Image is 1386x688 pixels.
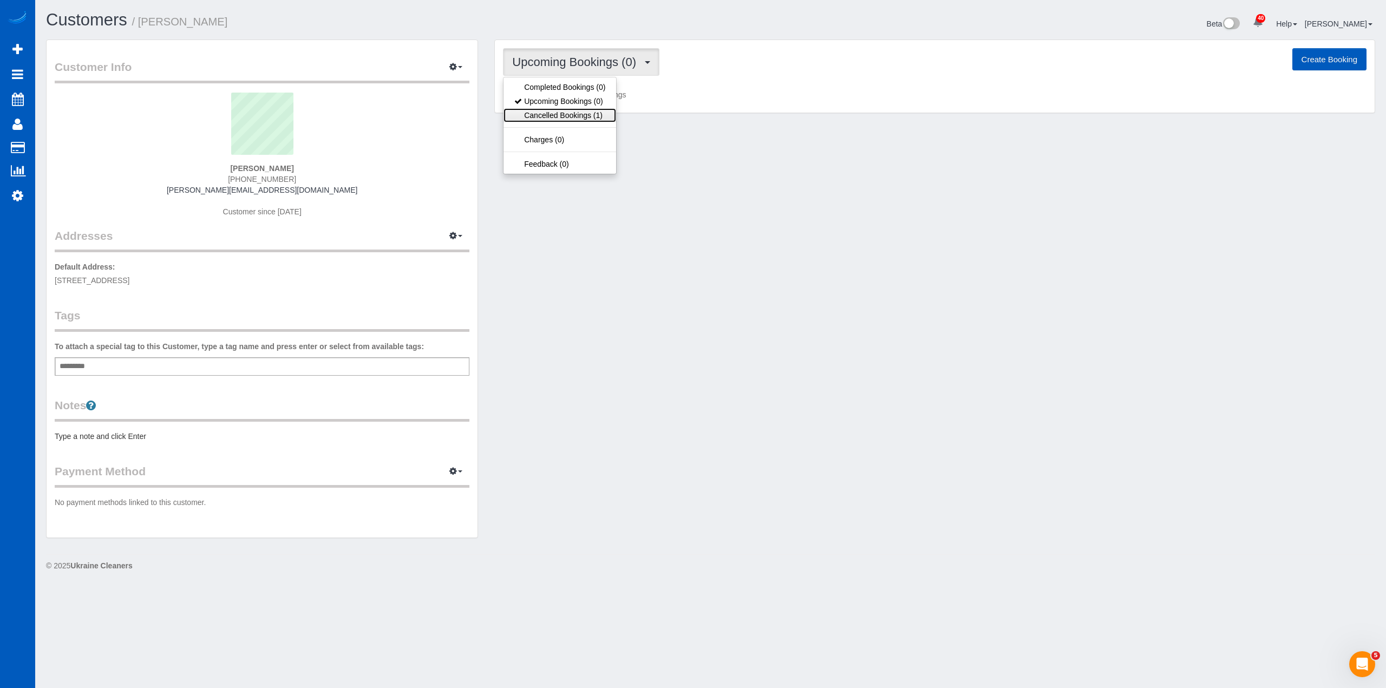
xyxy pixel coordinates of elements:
[167,186,357,194] a: [PERSON_NAME][EMAIL_ADDRESS][DOMAIN_NAME]
[1305,19,1372,28] a: [PERSON_NAME]
[223,207,302,216] span: Customer since [DATE]
[55,307,469,332] legend: Tags
[503,89,1367,100] p: Customer has 0 Upcoming Bookings
[6,11,28,26] img: Automaid Logo
[1349,651,1375,677] iframe: Intercom live chat
[55,276,129,285] span: [STREET_ADDRESS]
[55,59,469,83] legend: Customer Info
[1207,19,1240,28] a: Beta
[1222,17,1240,31] img: New interface
[230,164,293,173] strong: [PERSON_NAME]
[1292,48,1367,71] button: Create Booking
[1256,14,1265,23] span: 40
[504,133,616,147] a: Charges (0)
[1276,19,1297,28] a: Help
[132,16,228,28] small: / [PERSON_NAME]
[512,55,642,69] span: Upcoming Bookings (0)
[70,561,132,570] strong: Ukraine Cleaners
[504,157,616,171] a: Feedback (0)
[55,261,115,272] label: Default Address:
[504,80,616,94] a: Completed Bookings (0)
[46,10,127,29] a: Customers
[504,108,616,122] a: Cancelled Bookings (1)
[503,48,659,76] button: Upcoming Bookings (0)
[228,175,296,184] span: [PHONE_NUMBER]
[504,94,616,108] a: Upcoming Bookings (0)
[55,397,469,422] legend: Notes
[55,341,424,352] label: To attach a special tag to this Customer, type a tag name and press enter or select from availabl...
[46,560,1375,571] div: © 2025
[55,463,469,488] legend: Payment Method
[55,431,469,442] pre: Type a note and click Enter
[1371,651,1380,660] span: 5
[1247,11,1269,35] a: 40
[55,497,469,508] p: No payment methods linked to this customer.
